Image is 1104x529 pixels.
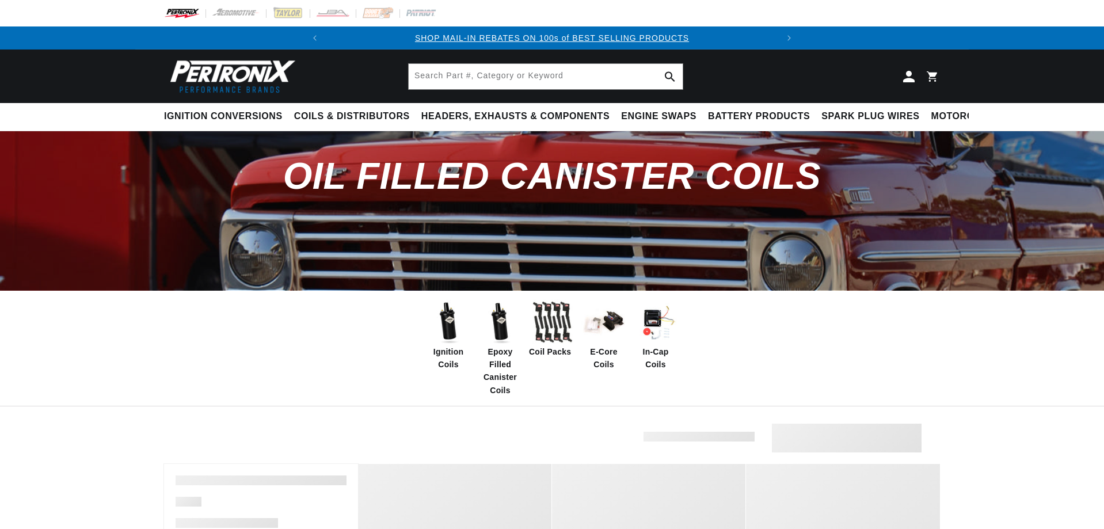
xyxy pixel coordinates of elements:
div: Announcement [326,32,778,44]
summary: Motorcycle [926,103,1006,130]
span: Headers, Exhausts & Components [421,111,610,123]
a: E-Core Coils E-Core Coils [581,299,627,371]
div: 1 of 2 [326,32,778,44]
input: Search Part #, Category or Keyword [409,64,683,89]
span: Ignition Conversions [164,111,283,123]
button: Translation missing: en.sections.announcements.previous_announcement [303,26,326,50]
a: SHOP MAIL-IN REBATES ON 100s of BEST SELLING PRODUCTS [415,33,689,43]
img: E-Core Coils [581,299,627,345]
slideshow-component: Translation missing: en.sections.announcements.announcement_bar [135,26,969,50]
button: Translation missing: en.sections.announcements.next_announcement [778,26,801,50]
img: Pertronix [164,56,296,96]
summary: Headers, Exhausts & Components [416,103,615,130]
img: Coil Packs [529,299,575,345]
a: Ignition Coils Ignition Coils [425,299,471,371]
summary: Ignition Conversions [164,103,288,130]
img: In-Cap Coils [633,299,679,345]
span: Epoxy Filled Canister Coils [477,345,523,397]
span: Oil Filled Canister Coils [283,155,821,197]
span: Coil Packs [529,345,571,358]
a: Coil Packs Coil Packs [529,299,575,358]
a: In-Cap Coils In-Cap Coils [633,299,679,371]
summary: Coils & Distributors [288,103,416,130]
span: Engine Swaps [621,111,696,123]
span: Battery Products [708,111,810,123]
summary: Engine Swaps [615,103,702,130]
img: Ignition Coils [425,299,471,345]
a: Epoxy Filled Canister Coils Epoxy Filled Canister Coils [477,299,523,397]
span: E-Core Coils [581,345,627,371]
button: Search Part #, Category or Keyword [657,64,683,89]
span: In-Cap Coils [633,345,679,371]
span: Spark Plug Wires [821,111,919,123]
summary: Spark Plug Wires [816,103,925,130]
span: Ignition Coils [425,345,471,371]
span: Motorcycle [931,111,1000,123]
span: Coils & Distributors [294,111,410,123]
summary: Battery Products [702,103,816,130]
img: Epoxy Filled Canister Coils [477,299,523,345]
